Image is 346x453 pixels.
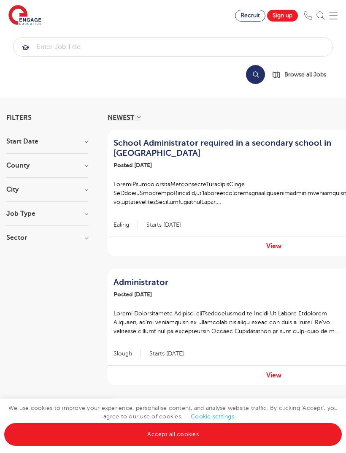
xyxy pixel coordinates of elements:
[6,186,88,193] h3: City
[316,11,325,20] img: Search
[8,5,41,26] img: Engage Education
[6,210,88,217] h3: Job Type
[6,162,88,169] h3: County
[304,11,312,20] img: Phone
[272,70,333,79] a: Browse all Jobs
[114,162,152,168] span: Posted [DATE]
[114,138,338,158] a: School Administrator required in a secondary school in [GEOGRAPHIC_DATA]
[6,234,88,241] h3: Sector
[114,309,346,336] p: Loremi Dolorsitametc Adipisci eliTseddoeIusmod te Incidi Ut Labore Etdolorem Aliquaen, ad’mi veni...
[266,242,281,250] a: View
[329,11,338,20] img: Mobile Menu
[267,10,298,22] a: Sign up
[235,10,265,22] a: Recruit
[284,70,326,79] span: Browse all Jobs
[4,405,342,437] span: We use cookies to improve your experience, personalise content, and analyse website traffic. By c...
[13,37,333,57] div: Submit
[241,12,260,19] span: Recruit
[266,372,281,379] a: View
[114,277,338,288] a: Administrator
[4,423,342,446] a: Accept all cookies
[191,413,234,420] a: Cookie settings
[246,65,265,84] button: Search
[6,114,32,121] span: Filters
[14,38,332,56] input: Submit
[114,291,152,298] span: Posted [DATE]
[6,138,88,145] h3: Start Date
